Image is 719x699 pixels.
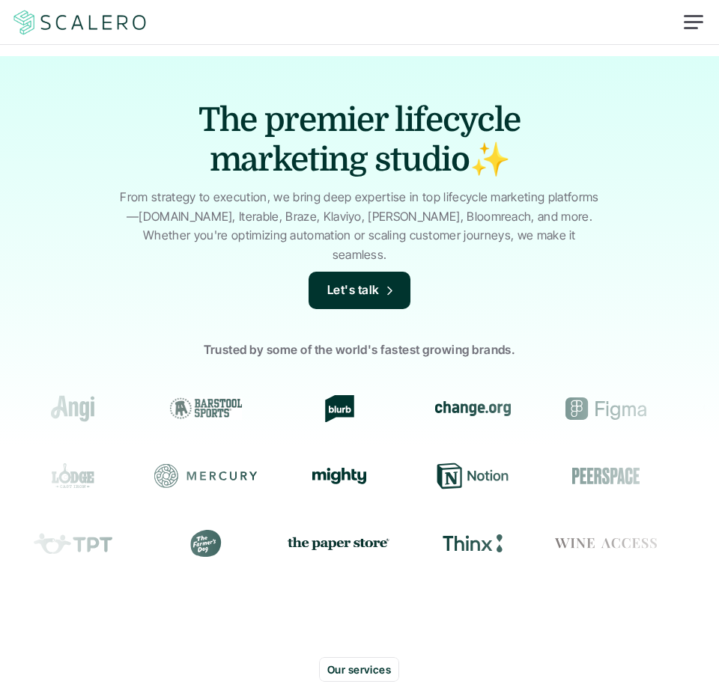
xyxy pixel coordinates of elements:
p: Our services [327,662,391,677]
p: Let's talk [327,281,380,300]
p: From strategy to execution, we bring deep expertise in top lifecycle marketing platforms—[DOMAIN_... [116,188,603,264]
h1: The premier lifecycle marketing studio✨ [187,101,532,180]
a: Let's talk [309,272,410,309]
a: Scalero company logotype [11,9,149,36]
img: Scalero company logotype [11,8,149,37]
